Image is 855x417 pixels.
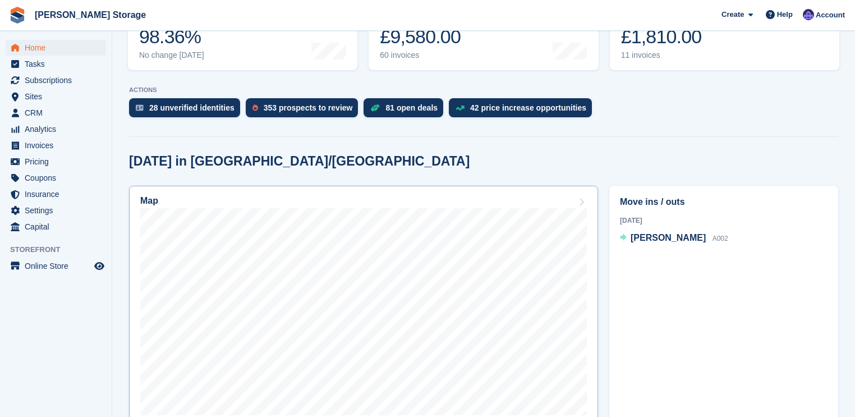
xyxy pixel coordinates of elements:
a: menu [6,72,106,88]
span: Analytics [25,121,92,137]
a: menu [6,258,106,274]
span: Capital [25,219,92,235]
a: Preview store [93,259,106,273]
img: stora-icon-8386f47178a22dfd0bd8f6a31ec36ba5ce8667c1dd55bd0f319d3a0aa187defe.svg [9,7,26,24]
a: menu [6,121,106,137]
a: [PERSON_NAME] A002 [620,231,728,246]
a: 81 open deals [364,98,449,123]
img: deal-1b604bf984904fb50ccaf53a9ad4b4a5d6e5aea283cecdc64d6e3604feb123c2.svg [370,104,380,112]
div: [DATE] [620,216,828,226]
a: menu [6,56,106,72]
h2: [DATE] in [GEOGRAPHIC_DATA]/[GEOGRAPHIC_DATA] [129,154,470,169]
a: menu [6,219,106,235]
a: menu [6,105,106,121]
a: 28 unverified identities [129,98,246,123]
span: Settings [25,203,92,218]
span: Storefront [10,244,112,255]
div: 353 prospects to review [264,103,353,112]
span: Account [816,10,845,21]
div: 98.36% [139,25,204,48]
span: [PERSON_NAME] [631,233,706,242]
img: price_increase_opportunities-93ffe204e8149a01c8c9dc8f82e8f89637d9d84a8eef4429ea346261dce0b2c0.svg [456,106,465,111]
span: Tasks [25,56,92,72]
span: Subscriptions [25,72,92,88]
span: Sites [25,89,92,104]
div: 11 invoices [621,51,702,60]
a: 42 price increase opportunities [449,98,597,123]
h2: Move ins / outs [620,195,828,209]
img: prospect-51fa495bee0391a8d652442698ab0144808aea92771e9ea1ae160a38d050c398.svg [252,104,258,111]
a: menu [6,154,106,169]
div: £9,580.00 [380,25,463,48]
span: Pricing [25,154,92,169]
img: verify_identity-adf6edd0f0f0b5bbfe63781bf79b02c33cf7c696d77639b501bdc392416b5a36.svg [136,104,144,111]
span: Create [721,9,744,20]
a: menu [6,170,106,186]
a: 353 prospects to review [246,98,364,123]
div: 81 open deals [385,103,438,112]
img: Tim Sinnott [803,9,814,20]
p: ACTIONS [129,86,838,94]
div: £1,810.00 [621,25,702,48]
a: menu [6,138,106,153]
a: [PERSON_NAME] Storage [30,6,150,24]
span: Home [25,40,92,56]
span: Invoices [25,138,92,153]
span: Insurance [25,186,92,202]
span: A002 [712,235,728,242]
a: menu [6,40,106,56]
span: Coupons [25,170,92,186]
a: menu [6,203,106,218]
span: Help [777,9,793,20]
div: 28 unverified identities [149,103,235,112]
div: 42 price increase opportunities [470,103,586,112]
a: menu [6,186,106,202]
span: CRM [25,105,92,121]
div: No change [DATE] [139,51,204,60]
span: Online Store [25,258,92,274]
div: 60 invoices [380,51,463,60]
a: menu [6,89,106,104]
h2: Map [140,196,158,206]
